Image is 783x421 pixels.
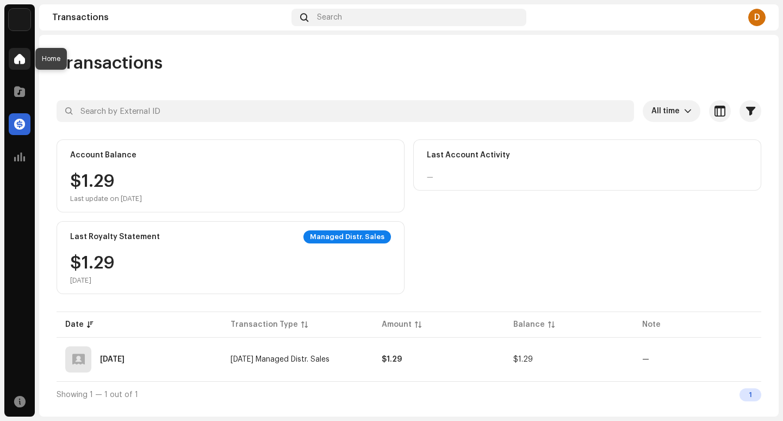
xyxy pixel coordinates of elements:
re-a-table-badge: — [642,356,649,363]
div: Transactions [52,13,287,22]
div: — [427,173,433,181]
span: All time [651,100,684,122]
div: Last Account Activity [427,151,510,160]
div: Last update on [DATE] [70,194,142,203]
img: de0d2825-999c-4937-b35a-9adca56ee094 [9,9,30,30]
span: Search [317,13,342,22]
div: Date [65,319,84,330]
input: Search by External ID [57,100,634,122]
div: Oct 3, 2025 [100,356,125,363]
div: dropdown trigger [684,100,692,122]
div: D [748,9,766,26]
div: 1 [739,388,761,401]
div: Transaction Type [231,319,298,330]
span: Sep 2025 Managed Distr. Sales [231,356,330,363]
strong: $1.29 [382,356,402,363]
div: Amount [382,319,412,330]
div: Balance [513,319,545,330]
div: [DATE] [70,276,115,285]
span: Showing 1 — 1 out of 1 [57,391,138,399]
div: Account Balance [70,151,136,160]
div: Last Royalty Statement [70,233,160,241]
span: $1.29 [513,356,533,363]
span: Transactions [57,52,163,74]
div: Managed Distr. Sales [303,230,391,243]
